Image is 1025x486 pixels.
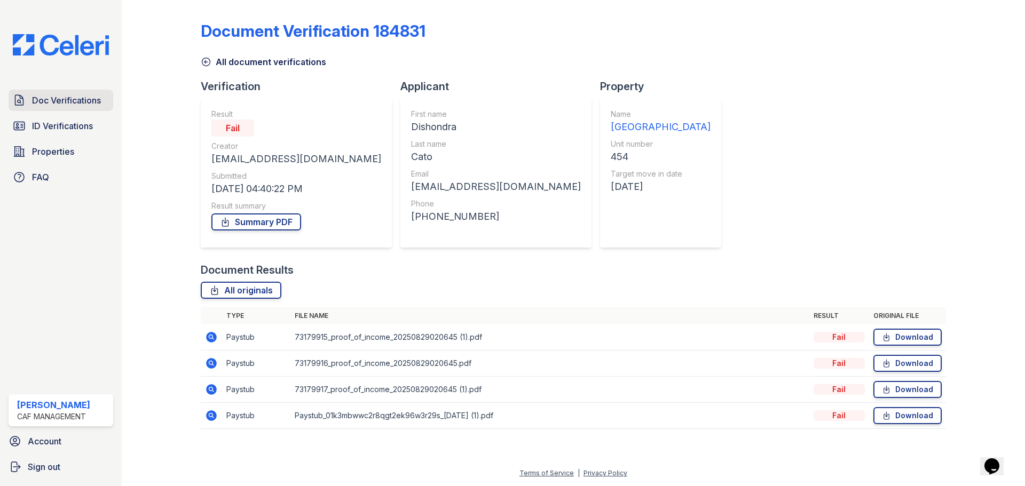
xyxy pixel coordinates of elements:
[814,358,865,369] div: Fail
[411,169,581,179] div: Email
[611,109,711,119] div: Name
[32,171,49,184] span: FAQ
[201,79,400,94] div: Verification
[28,460,60,473] span: Sign out
[611,139,711,149] div: Unit number
[4,456,117,477] a: Sign out
[211,181,381,196] div: [DATE] 04:40:22 PM
[211,201,381,211] div: Result summary
[211,119,254,137] div: Fail
[869,307,946,324] th: Original file
[519,469,574,477] a: Terms of Service
[211,152,381,166] div: [EMAIL_ADDRESS][DOMAIN_NAME]
[211,141,381,152] div: Creator
[211,171,381,181] div: Submitted
[873,381,942,398] a: Download
[9,166,113,188] a: FAQ
[211,109,381,119] div: Result
[411,179,581,194] div: [EMAIL_ADDRESS][DOMAIN_NAME]
[211,213,301,230] a: Summary PDF
[400,79,600,94] div: Applicant
[814,384,865,395] div: Fail
[809,307,869,324] th: Result
[290,377,809,403] td: 73179917_proof_of_income_20250829020645 (1).pdf
[411,119,581,134] div: Dishondra
[17,411,90,422] div: CAF Management
[290,350,809,377] td: 73179916_proof_of_income_20250829020645.pdf
[411,139,581,149] div: Last name
[578,469,580,477] div: |
[611,179,711,194] div: [DATE]
[611,169,711,179] div: Target move in date
[814,410,865,421] div: Fail
[873,407,942,424] a: Download
[222,350,290,377] td: Paystub
[611,119,711,134] div: [GEOGRAPHIC_DATA]
[9,90,113,111] a: Doc Verifications
[17,399,90,411] div: [PERSON_NAME]
[201,21,425,41] div: Document Verification 184831
[222,403,290,429] td: Paystub
[222,324,290,350] td: Paystub
[201,55,326,68] a: All document verifications
[32,94,101,107] span: Doc Verifications
[201,282,281,299] a: All originals
[873,329,942,346] a: Download
[4,431,117,452] a: Account
[4,34,117,55] img: CE_Logo_Blue-a8612792a0a2168367f1c8372b55b34899dd931a85d93a1a3d3e32e68fde9ad4.png
[32,119,93,132] span: ID Verifications
[411,149,581,164] div: Cato
[290,307,809,324] th: File name
[9,141,113,162] a: Properties
[9,115,113,137] a: ID Verifications
[411,198,581,209] div: Phone
[411,209,581,224] div: [PHONE_NUMBER]
[290,324,809,350] td: 73179915_proof_of_income_20250829020645 (1).pdf
[222,307,290,324] th: Type
[873,355,942,372] a: Download
[222,377,290,403] td: Paystub
[201,262,294,277] div: Document Results
[814,332,865,342] div: Fail
[290,403,809,429] td: Paystub_01k3mbwwc2r8qgt2ek96w3r29s_[DATE] (1).pdf
[411,109,581,119] div: First name
[584,469,627,477] a: Privacy Policy
[600,79,730,94] div: Property
[28,435,61,448] span: Account
[32,145,74,158] span: Properties
[611,109,711,134] a: Name [GEOGRAPHIC_DATA]
[980,443,1014,475] iframe: chat widget
[611,149,711,164] div: 454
